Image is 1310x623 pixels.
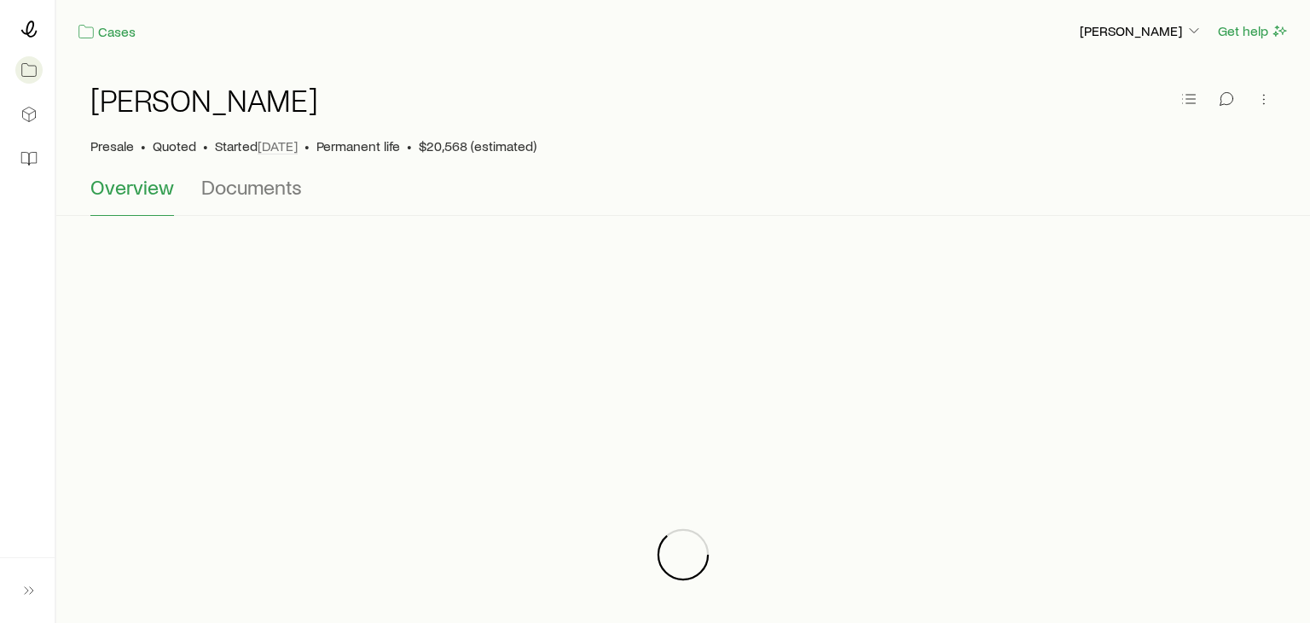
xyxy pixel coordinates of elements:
button: Get help [1217,21,1290,41]
span: $20,568 (estimated) [419,137,536,154]
div: Case details tabs [90,175,1276,216]
p: [PERSON_NAME] [1080,22,1203,39]
p: Started [215,137,298,154]
button: [PERSON_NAME] [1079,21,1203,42]
span: Overview [90,175,174,199]
h1: [PERSON_NAME] [90,83,318,117]
span: • [304,137,310,154]
span: • [407,137,412,154]
span: [DATE] [258,137,298,154]
span: Quoted [153,137,196,154]
span: • [141,137,146,154]
span: • [203,137,208,154]
span: Permanent life [316,137,400,154]
span: Documents [201,175,302,199]
a: Cases [77,22,136,42]
p: Presale [90,137,134,154]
